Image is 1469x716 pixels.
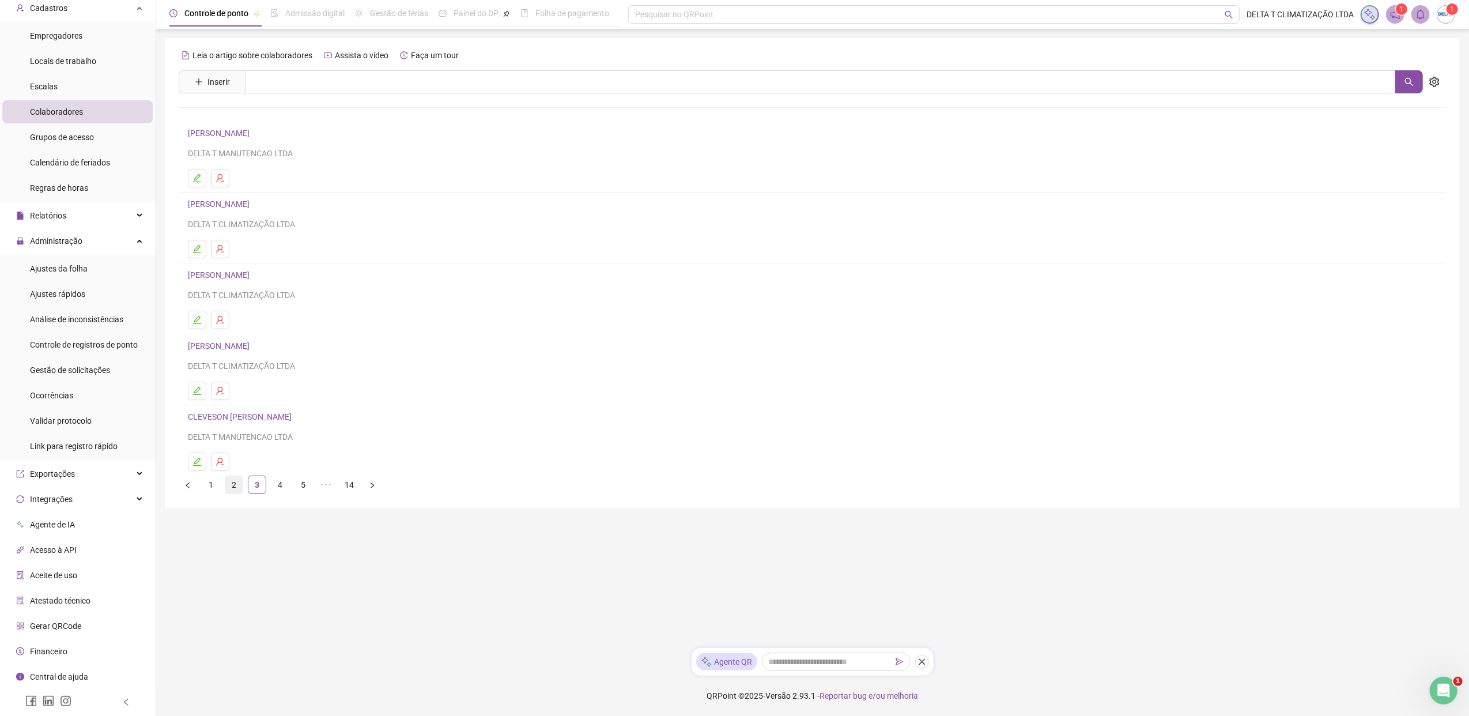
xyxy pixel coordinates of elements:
li: 5 próximas páginas [317,476,335,494]
button: Inserir [186,73,239,91]
div: DELTA T CLIMATIZAÇÃO LTDA [188,218,1437,231]
span: user-delete [216,174,225,183]
sup: Atualize o seu contato no menu Meus Dados [1447,3,1458,15]
span: dashboard [439,9,447,17]
footer: QRPoint © 2025 - 2.93.1 - [156,676,1469,716]
img: sparkle-icon.fc2bf0ac1784a2077858766a79e2daf3.svg [701,656,712,668]
li: 3 [248,476,266,494]
span: sync [16,495,24,503]
span: audit [16,571,24,579]
span: Assista o vídeo [335,51,388,60]
span: user-delete [216,244,225,254]
span: sun [355,9,363,17]
span: Integrações [30,495,73,504]
a: 14 [341,476,358,493]
a: CLEVESON [PERSON_NAME] [188,412,295,421]
span: Reportar bug e/ou melhoria [820,691,918,700]
span: clock-circle [169,9,178,17]
span: left [184,482,191,489]
span: search [1225,10,1233,19]
span: book [520,9,528,17]
span: Controle de registros de ponto [30,340,138,349]
span: left [122,698,130,706]
a: 4 [271,476,289,493]
a: 2 [225,476,243,493]
li: 5 [294,476,312,494]
span: Empregadores [30,31,82,40]
button: left [179,476,197,494]
li: 14 [340,476,358,494]
span: user-add [16,4,24,12]
span: Admissão digital [285,9,345,18]
span: pushpin [253,10,260,17]
span: 1 [1400,5,1404,13]
a: [PERSON_NAME] [188,129,253,138]
span: Gestão de solicitações [30,365,110,375]
span: history [400,51,408,59]
div: DELTA T CLIMATIZAÇÃO LTDA [188,289,1437,302]
span: file [16,212,24,220]
div: DELTA T MANUTENCAO LTDA [188,147,1437,160]
div: DELTA T MANUTENCAO LTDA [188,431,1437,443]
a: [PERSON_NAME] [188,199,253,209]
span: info-circle [16,673,24,681]
span: send [896,658,904,666]
span: Calendário de feriados [30,158,110,167]
span: DELTA T CLIMATIZAÇÃO LTDA [1247,8,1354,21]
span: Locais de trabalho [30,56,96,66]
span: Link para registro rápido [30,442,118,451]
span: notification [1390,9,1400,20]
span: file-done [270,9,278,17]
span: Colaboradores [30,107,83,116]
span: user-delete [216,457,225,466]
span: Gestão de férias [370,9,428,18]
span: Aceite de uso [30,571,77,580]
span: Exportações [30,469,75,478]
span: facebook [25,695,37,707]
span: edit [192,315,202,325]
a: [PERSON_NAME] [188,341,253,351]
span: Ocorrências [30,391,73,400]
li: 4 [271,476,289,494]
span: Gerar QRCode [30,621,81,631]
li: 1 [202,476,220,494]
li: 2 [225,476,243,494]
span: linkedin [43,695,54,707]
iframe: Intercom live chat [1430,677,1457,704]
span: export [16,470,24,478]
span: pushpin [503,10,510,17]
span: search [1404,77,1414,86]
span: Agente de IA [30,520,75,529]
li: Próxima página [363,476,382,494]
span: Controle de ponto [184,9,248,18]
span: qrcode [16,622,24,630]
span: Leia o artigo sobre colaboradores [192,51,312,60]
span: user-delete [216,386,225,395]
img: sparkle-icon.fc2bf0ac1784a2077858766a79e2daf3.svg [1364,8,1376,21]
span: Administração [30,236,82,246]
a: 5 [294,476,312,493]
span: edit [192,386,202,395]
span: lock [16,237,24,245]
span: edit [192,174,202,183]
span: dollar [16,647,24,655]
span: Escalas [30,82,58,91]
div: Agente QR [696,653,757,670]
a: 1 [202,476,220,493]
a: [PERSON_NAME] [188,270,253,280]
span: api [16,546,24,554]
sup: 1 [1396,3,1407,15]
span: Validar protocolo [30,416,92,425]
span: Inserir [207,76,230,88]
span: Ajustes da folha [30,264,88,273]
span: file-text [182,51,190,59]
span: Acesso à API [30,545,77,555]
span: Regras de horas [30,183,88,193]
span: Cadastros [30,3,67,13]
span: instagram [60,695,71,707]
span: 1 [1451,5,1455,13]
span: Grupos de acesso [30,133,94,142]
span: edit [192,457,202,466]
span: Faça um tour [411,51,459,60]
span: Folha de pagamento [535,9,609,18]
